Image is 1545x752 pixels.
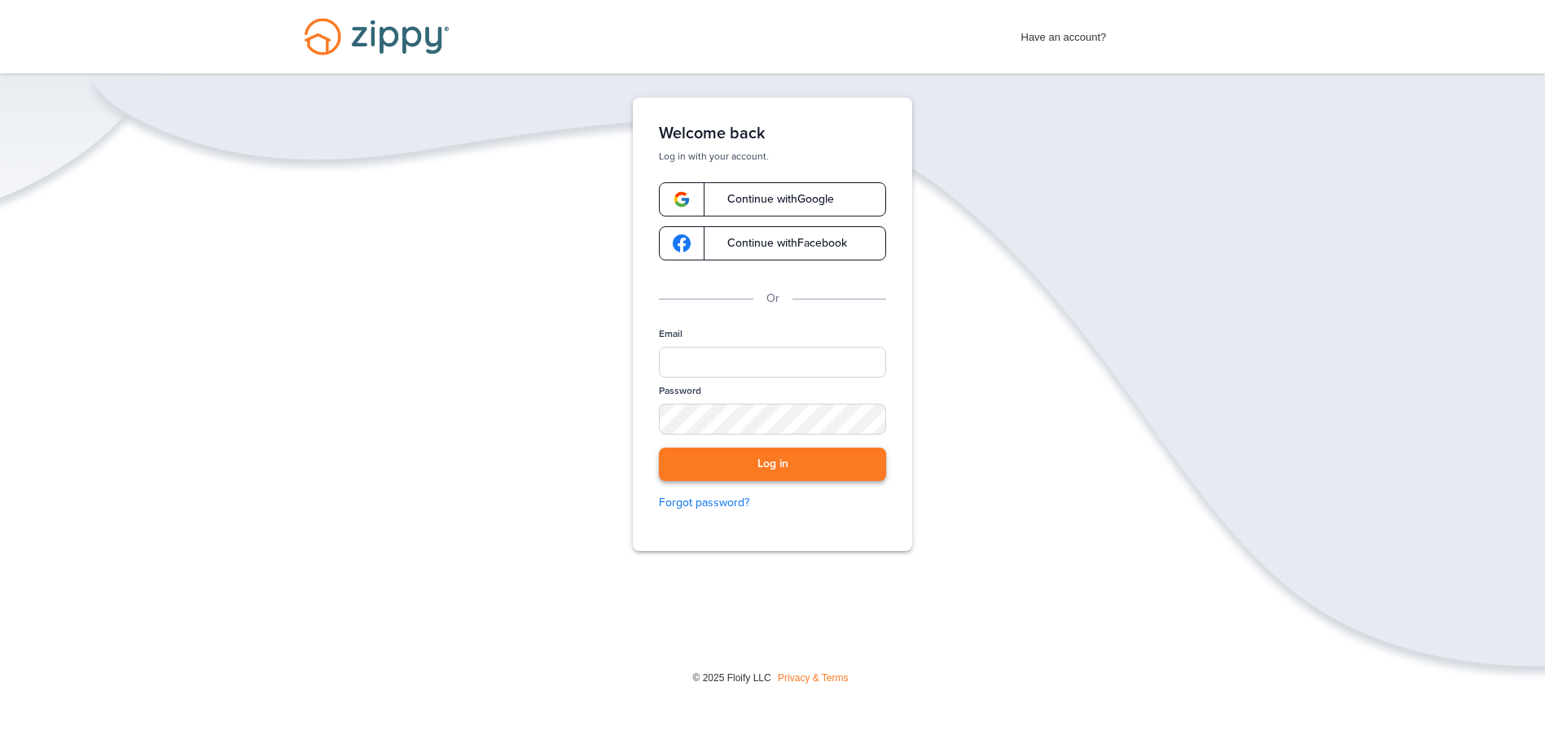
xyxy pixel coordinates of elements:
[659,226,886,260] a: google-logoContinue withFacebook
[766,290,779,308] p: Or
[778,672,848,684] a: Privacy & Terms
[659,327,683,341] label: Email
[1021,20,1107,46] span: Have an account?
[659,182,886,216] a: google-logoContinue withGoogle
[673,190,691,208] img: google-logo
[659,494,886,512] a: Forgot password?
[659,150,886,163] p: Log in with your account.
[659,448,886,481] button: Log in
[711,238,847,249] span: Continue with Facebook
[711,194,834,205] span: Continue with Google
[659,404,886,435] input: Password
[659,384,701,398] label: Password
[659,347,886,378] input: Email
[659,124,886,143] h1: Welcome back
[692,672,770,684] span: © 2025 Floify LLC
[673,234,691,252] img: google-logo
